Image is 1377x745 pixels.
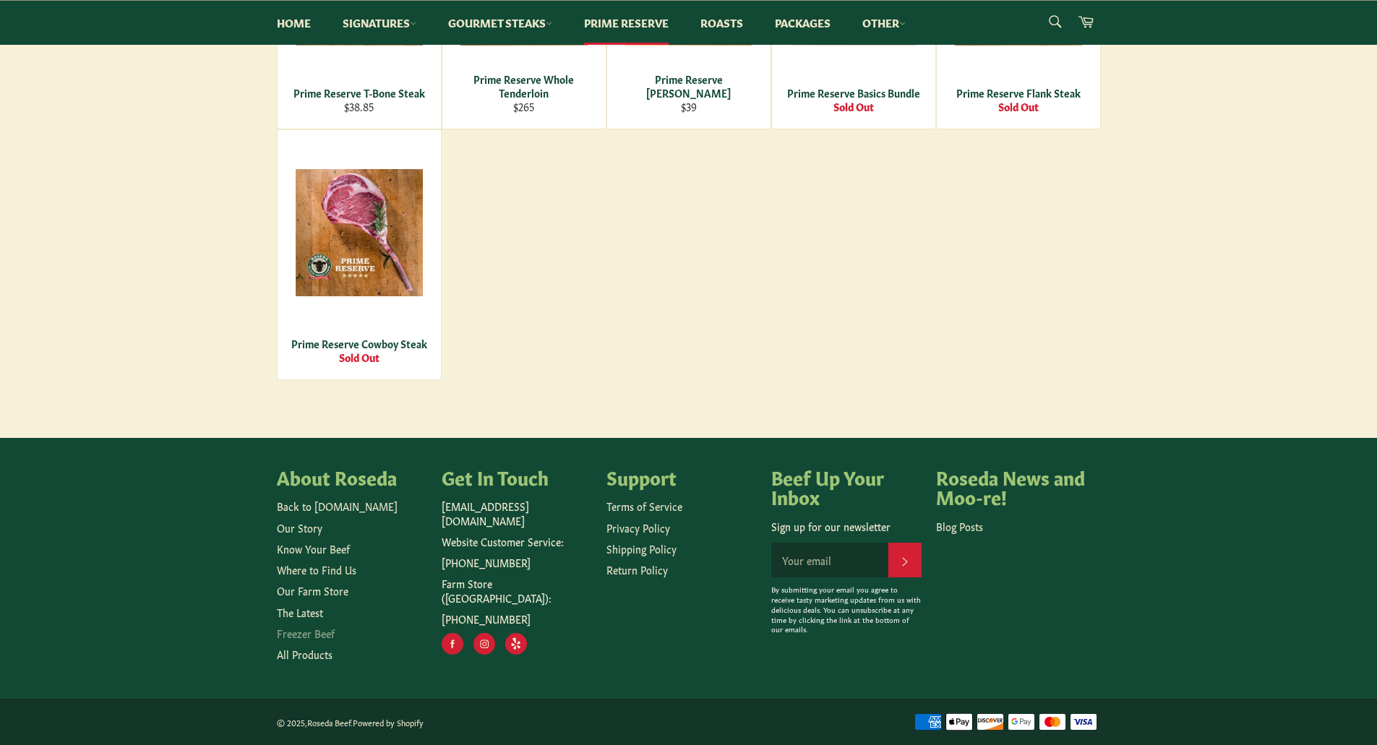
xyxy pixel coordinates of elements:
[277,541,350,556] a: Know Your Beef
[616,100,761,113] div: $39
[771,467,922,507] h4: Beef Up Your Inbox
[936,519,983,533] a: Blog Posts
[307,717,351,728] a: Roseda Beef
[286,86,432,100] div: Prime Reserve T-Bone Steak
[945,86,1091,100] div: Prime Reserve Flank Steak
[277,626,335,640] a: Freezer Beef
[296,169,423,296] img: Prime Reserve Cowboy Steak
[277,562,356,577] a: Where to Find Us
[771,585,922,634] p: By submitting your email you agree to receive tasty marketing updates from us with delicious deal...
[442,499,592,527] p: [EMAIL_ADDRESS][DOMAIN_NAME]
[277,647,333,661] a: All Products
[262,1,325,45] a: Home
[442,612,592,626] p: [PHONE_NUMBER]
[277,583,348,598] a: Our Farm Store
[277,467,427,487] h4: About Roseda
[286,350,432,364] div: Sold Out
[686,1,758,45] a: Roasts
[781,86,926,100] div: Prime Reserve Basics Bundle
[771,543,888,577] input: Your email
[277,520,322,535] a: Our Story
[945,100,1091,113] div: Sold Out
[442,535,592,548] p: Website Customer Service:
[606,562,668,577] a: Return Policy
[606,520,670,535] a: Privacy Policy
[277,717,424,728] small: © 2025, .
[616,72,761,100] div: Prime Reserve [PERSON_NAME]
[277,605,323,619] a: The Latest
[451,100,596,113] div: $265
[442,467,592,487] h4: Get In Touch
[771,520,922,533] p: Sign up for our newsletter
[760,1,845,45] a: Packages
[286,337,432,350] div: Prime Reserve Cowboy Steak
[277,129,442,380] a: Prime Reserve Cowboy Steak Prime Reserve Cowboy Steak Sold Out
[936,467,1086,507] h4: Roseda News and Moo-re!
[848,1,920,45] a: Other
[451,72,596,100] div: Prime Reserve Whole Tenderloin
[606,499,682,513] a: Terms of Service
[442,556,592,569] p: [PHONE_NUMBER]
[277,499,398,513] a: Back to [DOMAIN_NAME]
[328,1,431,45] a: Signatures
[606,467,757,487] h4: Support
[434,1,567,45] a: Gourmet Steaks
[442,577,592,605] p: Farm Store ([GEOGRAPHIC_DATA]):
[353,717,424,728] a: Powered by Shopify
[781,100,926,113] div: Sold Out
[570,1,683,45] a: Prime Reserve
[606,541,677,556] a: Shipping Policy
[286,100,432,113] div: $38.85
